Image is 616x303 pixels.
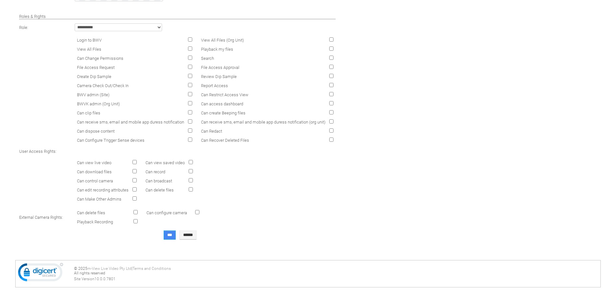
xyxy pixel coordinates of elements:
[77,160,111,165] span: Can view live video
[18,22,72,33] td: Role:
[201,38,244,43] span: View All Files (Org Unit)
[94,277,116,281] span: 10.0.0.7801
[201,74,237,79] span: Review Dip Sample
[201,65,239,70] span: File Access Approval
[201,101,243,106] span: Can access dashboard
[77,101,120,106] span: BWVK admin (Org Unit)
[201,111,245,115] span: Can create Beeping files
[77,65,115,70] span: File Access Request
[201,56,214,61] span: Search
[201,83,228,88] span: Report Access
[77,129,115,134] span: Can dispose content
[77,219,113,224] span: Playback Recording
[18,263,63,285] img: DigiCert Secured Site Seal
[74,277,598,281] div: Site Version
[77,210,105,215] span: Can delete files
[145,178,172,183] span: Can broadcast
[77,83,129,88] span: Camera Check Out/Check In
[77,47,101,52] span: View All Files
[201,138,249,143] span: Can Recover Deleted Files
[145,188,174,192] span: Can delete files
[74,266,598,281] div: © 2025 | All rights reserved
[77,74,111,79] span: Create Dip Sample
[132,266,171,271] a: Terms and Conditions
[201,92,248,97] span: Can Restrict Access View
[201,129,222,134] span: Can Redact
[77,138,145,143] span: Can Configure Trigger Sense devices
[145,169,165,174] span: Can record
[77,111,100,115] span: Can clip files
[77,169,112,174] span: Can download files
[87,266,132,271] a: m-View Live Video Pty Ltd
[77,92,109,97] span: BWV admin (Site)
[77,56,123,61] span: Can Change Permissions
[77,197,121,202] span: Can Make Other Admins
[19,149,57,154] span: User Access Rights:
[201,47,233,52] span: Playback my files
[77,178,113,183] span: Can control camera
[77,188,129,192] span: Can edit recording attributes
[201,120,325,125] span: Can receive sms, email and mobile app duress notification (org unit)
[146,210,187,215] span: Can configure camera
[18,206,72,228] td: External Camera Rights:
[77,38,102,43] span: Login to BWV
[19,14,336,19] h4: Roles & Rights
[145,160,185,165] span: Can view saved video
[77,120,184,125] span: Can receive sms, email and mobile app duress notification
